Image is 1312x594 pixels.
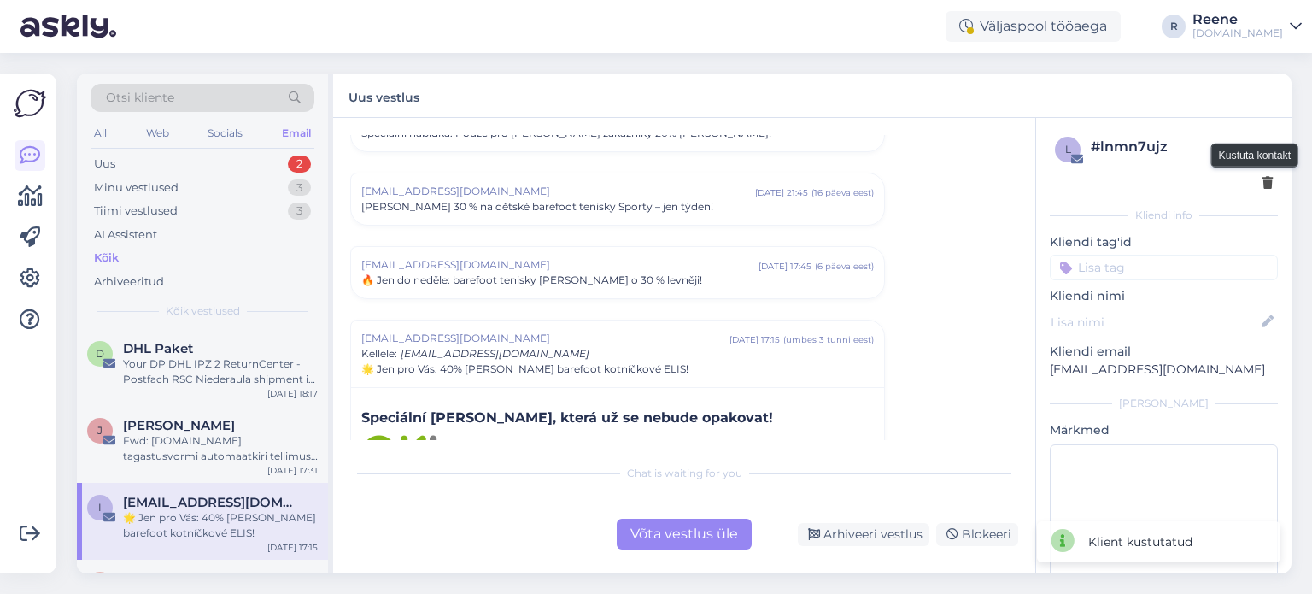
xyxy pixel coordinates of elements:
div: Kõik [94,250,119,267]
div: Email [278,122,314,144]
span: Otsi kliente [106,89,174,107]
div: Fwd: [DOMAIN_NAME] tagastusvormi automaatkiri tellimus #33973 [123,433,318,464]
span: Speciální [PERSON_NAME], která už se nebude opakovat! [361,409,773,426]
div: [DATE] 21:45 [755,186,808,199]
span: [EMAIL_ADDRESS][DOMAIN_NAME] [361,331,729,346]
div: Reene [1192,13,1283,26]
div: Blokeeri [936,523,1018,546]
span: 🌟 Jen pro Vás: 40% [PERSON_NAME] barefoot kotníčkové ELIS! [361,362,688,377]
div: [DATE] 17:45 [758,260,811,273]
span: Jelena Kadak [123,418,235,433]
div: 🌟 Jen pro Vás: 40% [PERSON_NAME] barefoot kotníčkové ELIS! [123,510,318,541]
small: Kustuta kontakt [1219,147,1291,162]
div: R [1162,15,1186,38]
div: ( umbes 3 tunni eest ) [783,333,874,346]
div: 3 [288,179,311,197]
span: Kellele : [361,347,397,360]
div: [DOMAIN_NAME] [1192,26,1283,40]
div: Uus [94,156,115,173]
span: Askly [123,572,159,587]
div: 3 [288,203,311,220]
div: Socials [204,122,246,144]
div: Väljaspool tööaega [946,11,1121,42]
img: Askly Logo [14,87,46,120]
span: DHL Paket [123,341,193,356]
div: # lnmn7ujz [1091,137,1273,157]
p: [EMAIL_ADDRESS][DOMAIN_NAME] [1050,361,1278,379]
div: Web [143,122,173,144]
span: D [96,347,104,360]
div: Kliendi info [1050,208,1278,223]
div: Arhiveeritud [94,273,164,291]
div: AI Assistent [94,226,157,244]
a: Reene[DOMAIN_NAME] [1192,13,1302,40]
span: [PERSON_NAME] 30 % na dětské barefoot tenisky Sporty – jen týden! [361,199,713,215]
span: [EMAIL_ADDRESS][DOMAIN_NAME] [401,347,589,360]
div: Tiimi vestlused [94,203,178,220]
span: [EMAIL_ADDRESS][DOMAIN_NAME] [361,184,755,199]
p: Kliendi tag'id [1050,233,1278,251]
div: Klient kustutatud [1088,533,1192,551]
div: 2 [288,156,311,173]
div: [PERSON_NAME] [1050,396,1278,411]
div: Your DP DHL IPZ 2 ReturnCenter - Postfach RSC Niederaula shipment is on its way [123,356,318,387]
div: Arhiveeri vestlus [798,523,929,546]
div: [DATE] 17:31 [267,464,318,477]
div: All [91,122,110,144]
p: Märkmed [1050,421,1278,439]
span: i [98,501,102,514]
div: [DATE] 18:17 [267,387,318,400]
p: Kliendi email [1050,343,1278,361]
div: Võta vestlus üle [617,519,752,550]
span: l [1065,143,1071,156]
span: Kõik vestlused [166,303,240,319]
input: Lisa nimi [1051,313,1258,332]
div: ( 6 päeva eest ) [815,260,874,273]
div: Chat is waiting for you [350,466,1018,481]
div: [DATE] 17:15 [267,541,318,554]
p: Kliendi nimi [1050,287,1278,305]
span: 🔥 Jen do neděle: barefoot tenisky [PERSON_NAME] o 30 % levněji! [361,273,702,288]
div: [DATE] 17:15 [729,333,780,346]
div: ( 16 päeva eest ) [811,186,874,199]
div: Minu vestlused [94,179,179,197]
span: info@okbare.cz [123,495,301,510]
input: Lisa tag [1050,255,1278,280]
span: J [97,424,102,437]
span: [EMAIL_ADDRESS][DOMAIN_NAME] [361,257,758,273]
label: Uus vestlus [348,84,419,107]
